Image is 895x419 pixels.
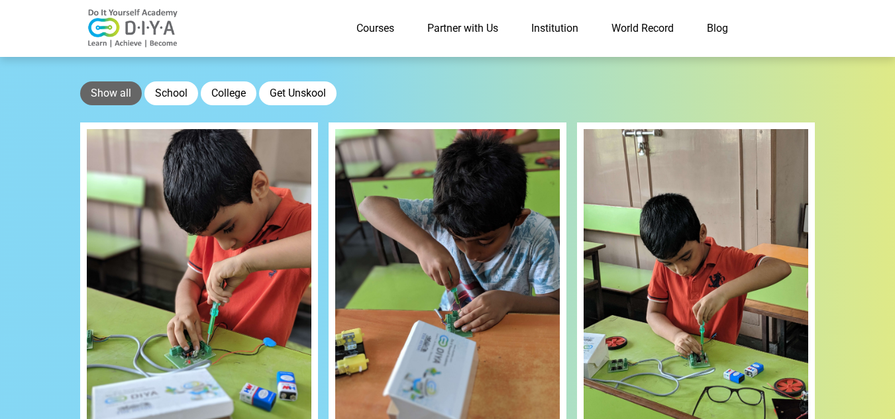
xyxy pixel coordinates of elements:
[745,15,816,42] a: Contact Us
[259,81,337,105] button: Get Unskool
[411,15,515,42] a: Partner with Us
[201,81,256,105] button: College
[80,81,142,105] button: Show all
[515,15,595,42] a: Institution
[80,9,186,48] img: logo-v2.png
[340,15,411,42] a: Courses
[595,15,690,42] a: World Record
[144,81,198,105] button: School
[690,15,745,42] a: Blog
